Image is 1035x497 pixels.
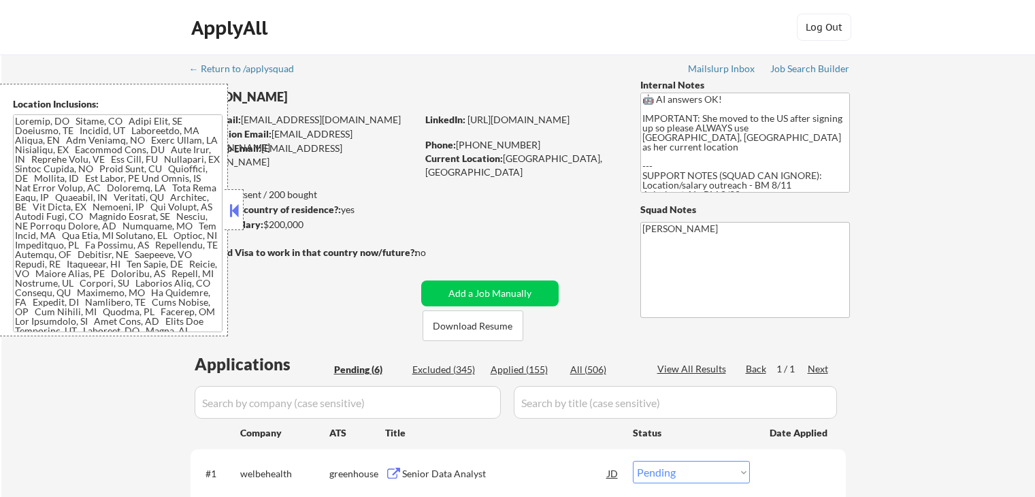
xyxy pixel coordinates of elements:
div: Excluded (345) [412,363,480,376]
a: [URL][DOMAIN_NAME] [467,114,570,125]
a: ← Return to /applysquad [189,63,307,77]
div: yes [190,203,412,217]
div: Internal Notes [640,78,850,92]
strong: Will need Visa to work in that country now/future?: [191,246,417,258]
div: Next [808,362,829,376]
div: All (506) [570,363,638,376]
div: Back [746,362,768,376]
input: Search by company (case sensitive) [195,386,501,419]
div: Senior Data Analyst [402,467,608,481]
div: welbehealth [240,467,329,481]
strong: Phone: [425,139,456,150]
div: ApplyAll [191,16,272,39]
div: no [415,246,454,259]
div: JD [606,461,620,485]
div: $200,000 [190,218,416,231]
strong: Can work in country of residence?: [190,204,341,215]
div: greenhouse [329,467,385,481]
button: Add a Job Manually [421,280,559,306]
button: Download Resume [423,310,523,341]
div: 155 sent / 200 bought [190,188,416,202]
div: [PHONE_NUMBER] [425,138,618,152]
div: Title [385,426,620,440]
div: ATS [329,426,385,440]
input: Search by title (case sensitive) [514,386,837,419]
div: Location Inclusions: [13,97,223,111]
a: Mailslurp Inbox [688,63,756,77]
div: Squad Notes [640,203,850,217]
div: 1 / 1 [776,362,808,376]
div: Applications [195,356,329,372]
div: [PERSON_NAME] [191,89,470,106]
div: View All Results [657,362,730,376]
div: ← Return to /applysquad [189,64,307,74]
div: Pending (6) [334,363,402,376]
div: Mailslurp Inbox [688,64,756,74]
strong: Current Location: [425,153,503,164]
a: Job Search Builder [770,63,850,77]
div: Job Search Builder [770,64,850,74]
div: Company [240,426,329,440]
div: [EMAIL_ADDRESS][DOMAIN_NAME] [191,127,416,154]
button: Log Out [797,14,851,41]
strong: LinkedIn: [425,114,465,125]
div: Date Applied [770,426,829,440]
div: [EMAIL_ADDRESS][DOMAIN_NAME] [191,113,416,127]
div: [GEOGRAPHIC_DATA], [GEOGRAPHIC_DATA] [425,152,618,178]
div: Status [633,420,750,445]
div: Applied (155) [491,363,559,376]
div: #1 [206,467,229,481]
div: [EMAIL_ADDRESS][DOMAIN_NAME] [191,142,416,168]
